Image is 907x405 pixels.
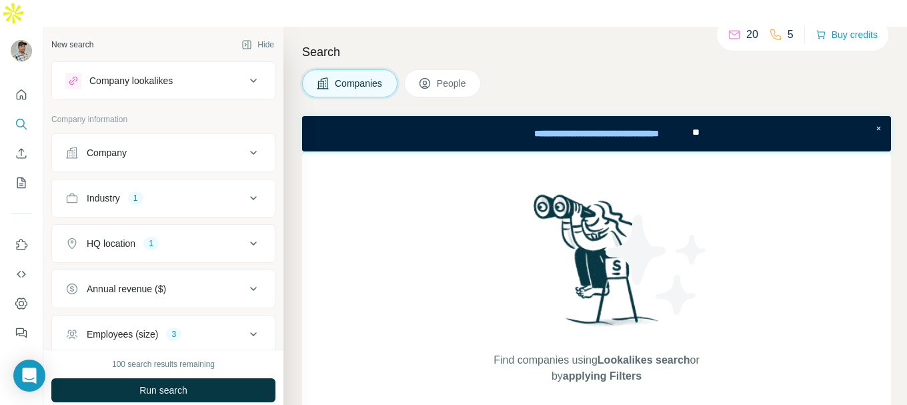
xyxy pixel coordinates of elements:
[143,238,159,250] div: 1
[112,358,215,370] div: 100 search results remaining
[52,273,275,305] button: Annual revenue ($)
[166,328,181,340] div: 3
[490,352,703,384] span: Find companies using or by
[11,141,32,165] button: Enrich CSV
[52,65,275,97] button: Company lookalikes
[302,116,891,151] iframe: Banner
[11,112,32,136] button: Search
[51,113,275,125] p: Company information
[87,237,135,250] div: HQ location
[51,39,93,51] div: New search
[87,328,158,341] div: Employees (size)
[52,318,275,350] button: Employees (size)3
[598,354,690,366] span: Lookalikes search
[302,43,891,61] h4: Search
[11,233,32,257] button: Use Surfe on LinkedIn
[128,192,143,204] div: 1
[139,384,187,397] span: Run search
[528,191,666,340] img: Surfe Illustration - Woman searching with binoculars
[746,27,758,43] p: 20
[13,360,45,392] div: Open Intercom Messenger
[788,27,794,43] p: 5
[11,83,32,107] button: Quick start
[51,378,275,402] button: Run search
[87,282,166,296] div: Annual revenue ($)
[11,171,32,195] button: My lists
[563,370,642,382] span: applying Filters
[437,77,468,90] span: People
[232,35,283,55] button: Hide
[335,77,383,90] span: Companies
[597,205,717,325] img: Surfe Illustration - Stars
[52,137,275,169] button: Company
[87,146,127,159] div: Company
[87,191,120,205] div: Industry
[89,74,173,87] div: Company lookalikes
[11,292,32,316] button: Dashboard
[52,182,275,214] button: Industry1
[11,40,32,61] img: Avatar
[11,321,32,345] button: Feedback
[816,25,878,44] button: Buy credits
[11,262,32,286] button: Use Surfe API
[52,228,275,260] button: HQ location1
